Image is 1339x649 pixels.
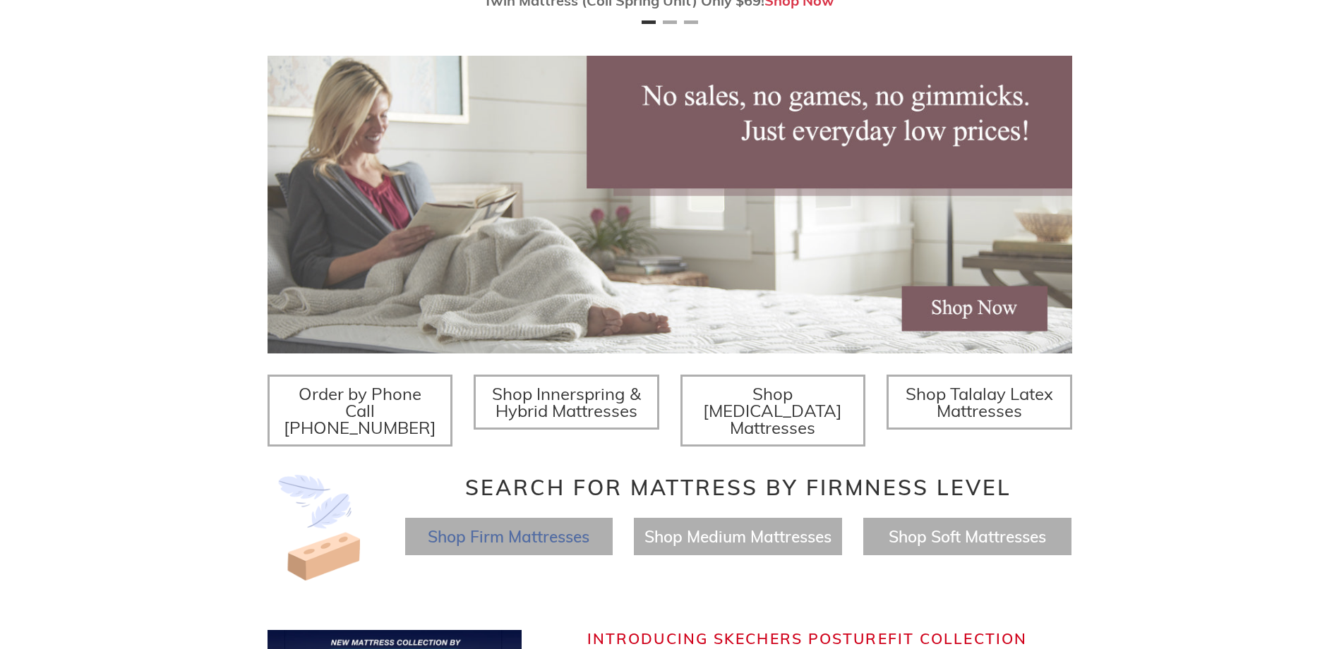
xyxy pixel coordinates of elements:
a: Shop Soft Mattresses [889,526,1046,547]
span: Search for Mattress by Firmness Level [465,474,1011,501]
a: Order by Phone Call [PHONE_NUMBER] [268,375,453,447]
a: Shop Talalay Latex Mattresses [887,375,1072,430]
a: Shop Firm Mattresses [428,526,589,547]
button: Page 1 [642,20,656,24]
a: Shop [MEDICAL_DATA] Mattresses [680,375,866,447]
span: Shop [MEDICAL_DATA] Mattresses [703,383,842,438]
img: Image-of-brick- and-feather-representing-firm-and-soft-feel [268,475,373,581]
a: Shop Innerspring & Hybrid Mattresses [474,375,659,430]
span: Shop Innerspring & Hybrid Mattresses [492,383,641,421]
span: Order by Phone Call [PHONE_NUMBER] [284,383,436,438]
a: Shop Medium Mattresses [644,526,831,547]
img: herobannermay2022-1652879215306_1200x.jpg [268,56,1072,353]
span: Introducing Skechers Posturefit Collection [587,629,1027,648]
button: Page 2 [663,20,677,24]
span: Shop Talalay Latex Mattresses [906,383,1053,421]
button: Page 3 [684,20,698,24]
